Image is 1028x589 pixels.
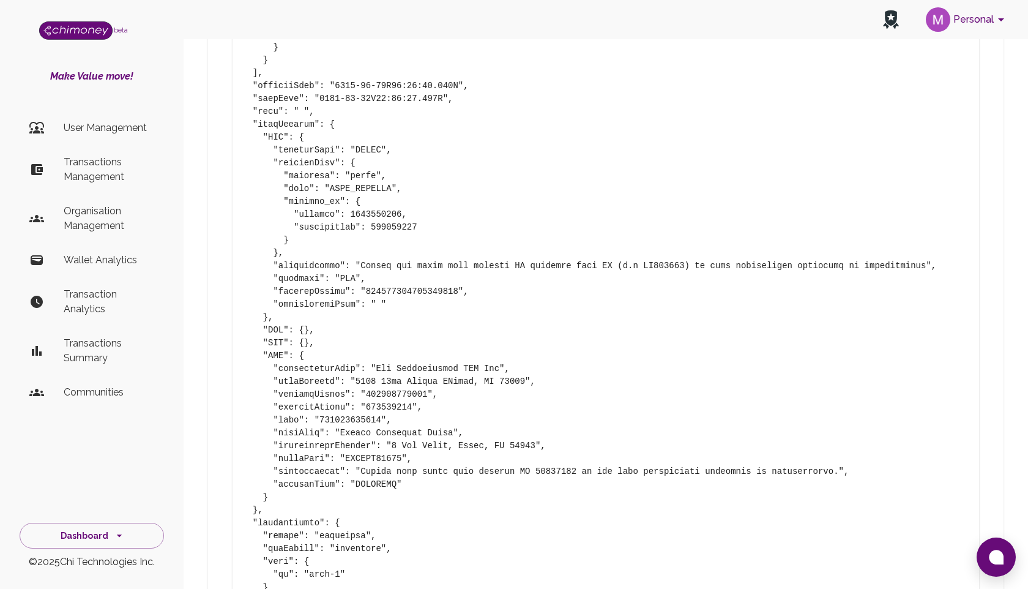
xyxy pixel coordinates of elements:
[39,21,113,40] img: Logo
[64,121,154,135] p: User Management
[64,336,154,366] p: Transactions Summary
[64,253,154,268] p: Wallet Analytics
[64,287,154,317] p: Transaction Analytics
[114,26,128,34] span: beta
[64,155,154,184] p: Transactions Management
[64,385,154,400] p: Communities
[20,523,164,549] button: Dashboard
[977,538,1016,577] button: Open chat window
[926,7,950,32] img: avatar
[921,4,1013,36] button: account of current user
[64,204,154,233] p: Organisation Management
